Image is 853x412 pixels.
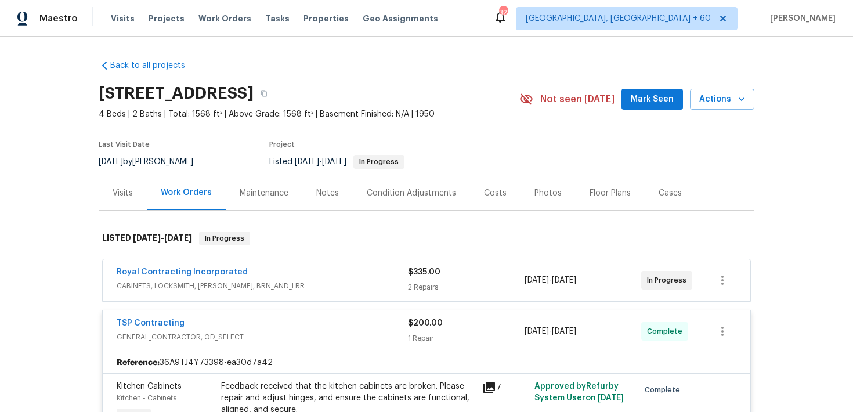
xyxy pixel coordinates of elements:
[117,357,160,368] b: Reference:
[99,155,207,169] div: by [PERSON_NAME]
[482,381,527,395] div: 7
[363,13,438,24] span: Geo Assignments
[647,326,687,337] span: Complete
[598,394,624,402] span: [DATE]
[164,234,192,242] span: [DATE]
[133,234,192,242] span: -
[552,276,576,284] span: [DATE]
[408,268,440,276] span: $335.00
[117,280,408,292] span: CABINETS, LOCKSMITH, [PERSON_NAME], BRN_AND_LRR
[408,281,525,293] div: 2 Repairs
[254,83,274,104] button: Copy Address
[355,158,403,165] span: In Progress
[117,268,248,276] a: Royal Contracting Incorporated
[265,15,290,23] span: Tasks
[111,13,135,24] span: Visits
[99,109,519,120] span: 4 Beds | 2 Baths | Total: 1568 ft² | Above Grade: 1568 ft² | Basement Finished: N/A | 1950
[295,158,319,166] span: [DATE]
[99,60,210,71] a: Back to all projects
[269,158,404,166] span: Listed
[161,187,212,198] div: Work Orders
[525,326,576,337] span: -
[534,187,562,199] div: Photos
[647,274,691,286] span: In Progress
[39,13,78,24] span: Maestro
[113,187,133,199] div: Visits
[149,13,185,24] span: Projects
[316,187,339,199] div: Notes
[699,92,745,107] span: Actions
[99,220,754,257] div: LISTED [DATE]-[DATE]In Progress
[133,234,161,242] span: [DATE]
[367,187,456,199] div: Condition Adjustments
[525,327,549,335] span: [DATE]
[99,141,150,148] span: Last Visit Date
[200,233,249,244] span: In Progress
[117,382,182,391] span: Kitchen Cabinets
[322,158,346,166] span: [DATE]
[240,187,288,199] div: Maintenance
[534,382,624,402] span: Approved by Refurby System User on
[631,92,674,107] span: Mark Seen
[525,274,576,286] span: -
[484,187,507,199] div: Costs
[198,13,251,24] span: Work Orders
[99,88,254,99] h2: [STREET_ADDRESS]
[295,158,346,166] span: -
[117,331,408,343] span: GENERAL_CONTRACTOR, OD_SELECT
[525,276,549,284] span: [DATE]
[103,352,750,373] div: 36A9TJ4Y73398-ea30d7a42
[765,13,836,24] span: [PERSON_NAME]
[408,333,525,344] div: 1 Repair
[590,187,631,199] div: Floor Plans
[552,327,576,335] span: [DATE]
[408,319,443,327] span: $200.00
[99,158,123,166] span: [DATE]
[621,89,683,110] button: Mark Seen
[659,187,682,199] div: Cases
[117,319,185,327] a: TSP Contracting
[526,13,711,24] span: [GEOGRAPHIC_DATA], [GEOGRAPHIC_DATA] + 60
[102,232,192,245] h6: LISTED
[117,395,176,402] span: Kitchen - Cabinets
[303,13,349,24] span: Properties
[269,141,295,148] span: Project
[690,89,754,110] button: Actions
[645,384,685,396] span: Complete
[499,7,507,19] div: 321
[540,93,615,105] span: Not seen [DATE]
